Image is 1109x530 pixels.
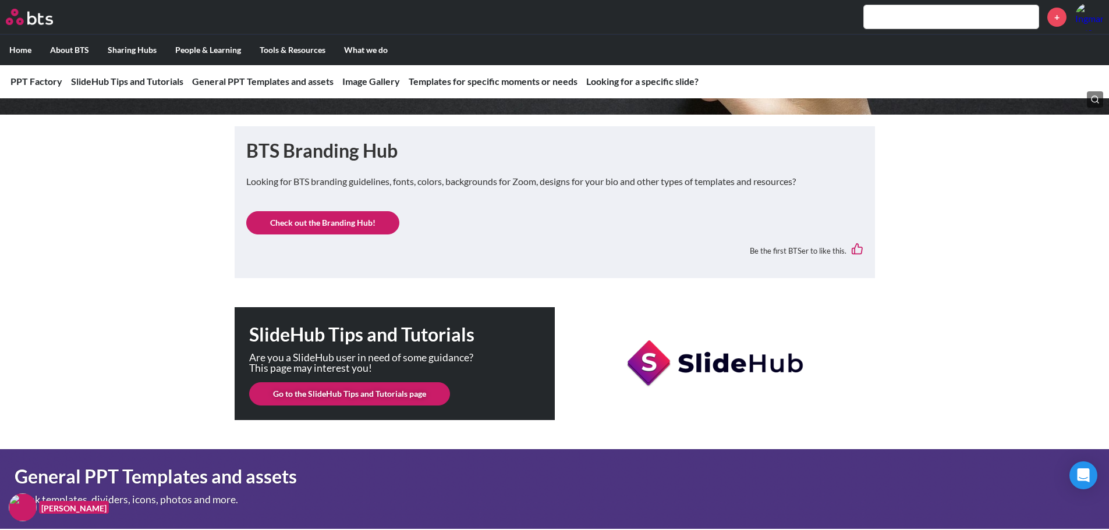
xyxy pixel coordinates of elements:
img: BTS Logo [6,9,53,25]
a: Templates for specific moments or needs [409,76,577,87]
a: General PPT Templates and assets [192,76,334,87]
a: Looking for a specific slide? [586,76,699,87]
h1: BTS Branding Hub [246,138,863,164]
label: People & Learning [166,35,250,65]
figcaption: [PERSON_NAME] [39,501,109,514]
a: Go to the SlideHub Tips and Tutorials page [249,382,450,405]
p: Are you a SlideHub user in need of some guidance? This page may interest you! [249,353,494,373]
h1: SlideHub Tips and Tutorials [249,322,555,348]
label: Tools & Resources [250,35,335,65]
a: Image Gallery [342,76,400,87]
div: Open Intercom Messenger [1069,461,1097,489]
a: Go home [6,9,75,25]
h1: General PPT Templates and assets [15,464,770,490]
a: PPT Factory [10,76,62,87]
img: F [9,493,37,521]
a: Check out the Branding Hub! [246,211,399,234]
img: Ingmar Steeman [1075,3,1103,31]
label: What we do [335,35,397,65]
a: SlideHub Tips and Tutorials [71,76,183,87]
label: About BTS [41,35,98,65]
a: Profile [1075,3,1103,31]
p: Looking for BTS branding guidelines, fonts, colors, backgrounds for Zoom, designs for your bio an... [246,175,863,188]
label: Sharing Hubs [98,35,166,65]
div: Be the first BTSer to like this. [246,234,863,266]
p: Blank templates, dividers, icons, photos and more. [15,495,619,505]
a: + [1047,8,1067,27]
